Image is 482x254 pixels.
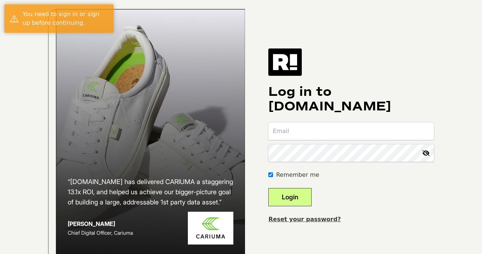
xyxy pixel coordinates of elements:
[268,216,341,223] a: Reset your password?
[268,48,302,75] img: Retention.com
[268,85,434,114] h1: Log in to [DOMAIN_NAME]
[268,188,312,206] button: Login
[276,171,319,179] label: Remember me
[268,122,434,140] input: Email
[68,177,234,207] h2: “[DOMAIN_NAME] has delivered CARIUMA a staggering 13.1x ROI, and helped us achieve our bigger-pic...
[68,230,133,236] span: Chief Digital Officer, Cariuma
[68,220,115,227] strong: [PERSON_NAME]
[23,10,108,27] div: You need to sign in or sign up before continuing.
[188,212,233,245] img: Cariuma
